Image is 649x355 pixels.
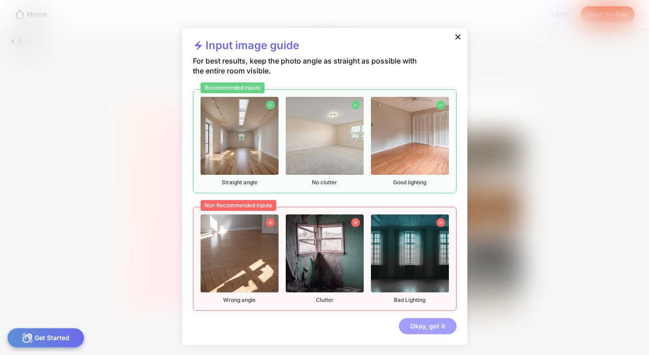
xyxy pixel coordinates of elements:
[371,97,449,175] img: emptyBedroomImage4.jpg
[371,214,449,292] img: nonrecommendedImageEmpty3.jpg
[193,56,428,89] div: For best results, keep the photo angle as straight as possible with the entire room visible.
[201,97,279,186] div: Straight angle
[193,39,299,56] div: Input image guide
[286,214,364,303] div: Clutter
[286,214,364,292] img: nonrecommendedImageEmpty2.png
[201,82,265,93] div: Recommended Inputs
[371,214,449,303] div: Bad Lighting
[201,214,279,303] div: Wrong angle
[399,318,457,334] div: Okay, got it
[201,214,279,292] img: nonrecommendedImageEmpty1.png
[371,97,449,186] div: Good lighting
[201,97,279,175] img: emptyLivingRoomImage1.jpg
[7,328,84,348] div: Get Started
[286,97,364,186] div: No clutter
[201,200,277,211] div: Non Recommended Inputs
[286,97,364,175] img: emptyBedroomImage7.jpg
